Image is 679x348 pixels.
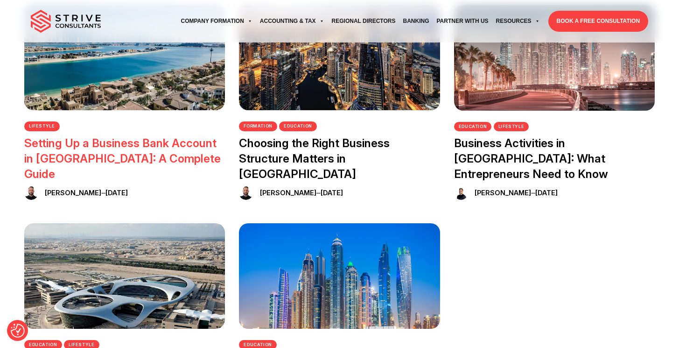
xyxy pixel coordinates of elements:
a: Business Activities in [GEOGRAPHIC_DATA]: What Entrepreneurs Need to Know [454,136,608,181]
a: Banking [399,8,433,34]
a: Company Formation [177,8,256,34]
a: Education [454,122,492,132]
a: Regional Directors [328,8,399,34]
a: Choosing the Right Business Structure Matters in [GEOGRAPHIC_DATA] [239,136,390,181]
a: [PERSON_NAME] [260,189,316,197]
a: [PERSON_NAME] [45,189,101,197]
a: Education [279,121,317,131]
span: [DATE] [105,189,128,197]
a: Lifestyle [494,122,529,132]
a: Accounting & Tax [256,8,328,34]
a: Resources [492,8,544,34]
span: [DATE] [321,189,343,197]
div: – [255,187,343,199]
img: Dipesh Virji [454,186,468,200]
div: – [40,187,128,199]
button: Consent Preferences [11,324,25,338]
a: Setting Up a Business Bank Account in [GEOGRAPHIC_DATA]: A Complete Guide [24,136,221,181]
a: BOOK A FREE CONSULTATION [548,11,648,32]
a: [PERSON_NAME] [475,189,531,197]
img: Revisit consent button [11,324,25,338]
img: Raj Karwal [239,186,253,200]
a: Formation [239,121,277,131]
img: Raj Karwal [24,186,38,200]
a: Lifestyle [24,121,60,131]
span: [DATE] [535,189,558,197]
div: – [470,187,558,199]
a: Partner with Us [433,8,492,34]
img: main-logo.svg [31,10,101,33]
